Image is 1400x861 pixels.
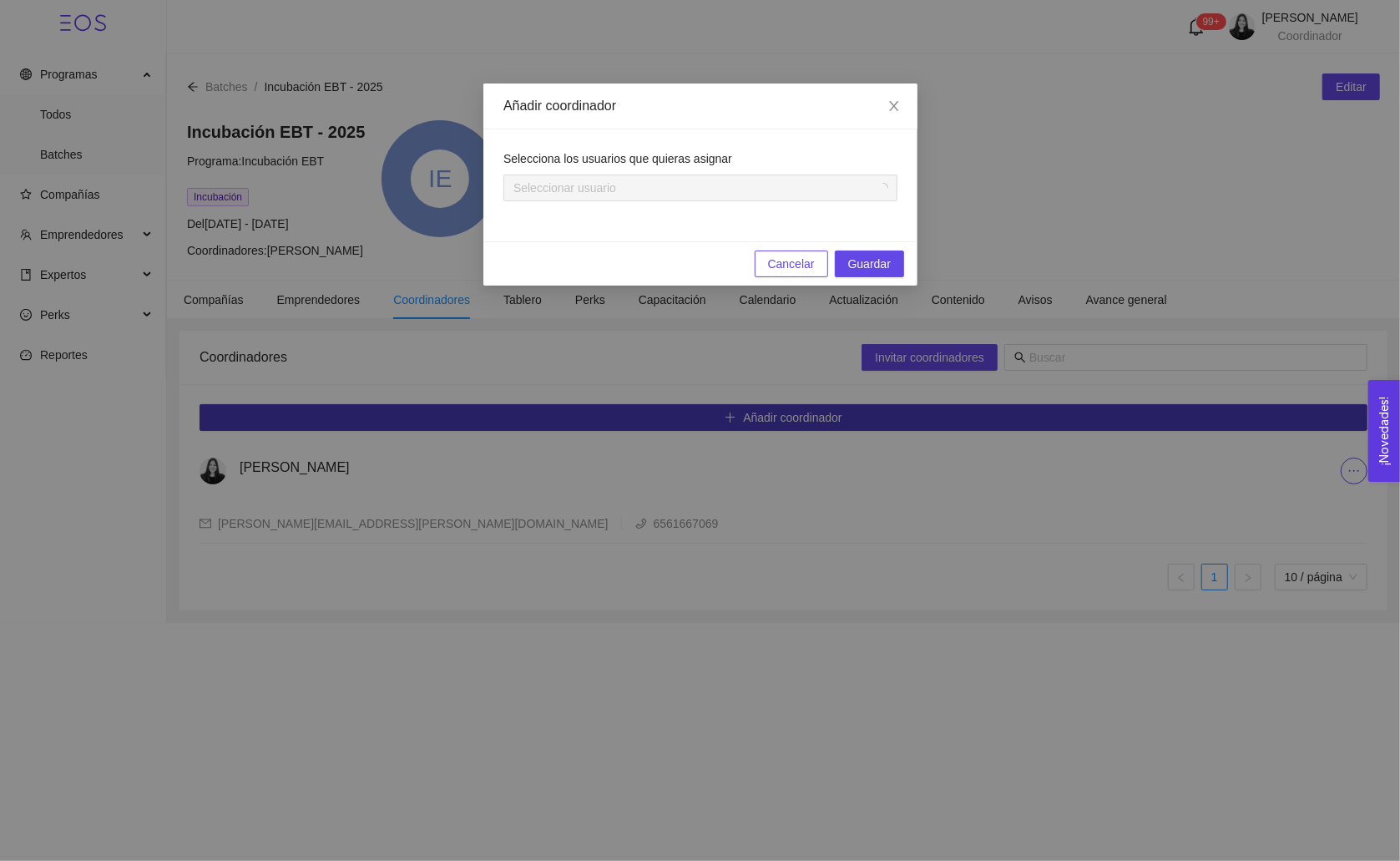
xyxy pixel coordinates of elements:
button: Guardar [834,251,903,277]
span: Cancelar [767,255,814,273]
span: close [887,99,901,113]
span: Guardar [847,255,890,273]
button: Cancelar [754,251,827,277]
span: loading [877,181,890,195]
div: Añadir coordinador [503,97,897,115]
button: Open Feedback Widget [1368,380,1400,482]
label: Selecciona los usuarios que quieras asignar [503,149,732,168]
button: Close [871,84,917,130]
